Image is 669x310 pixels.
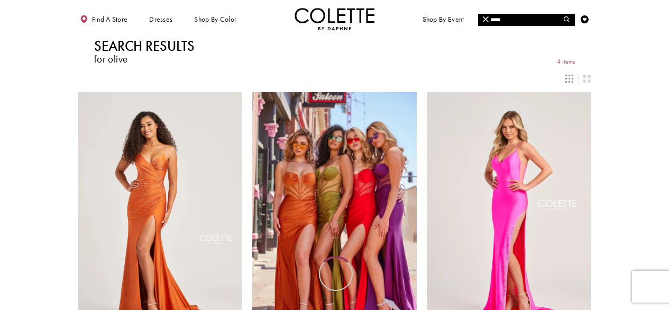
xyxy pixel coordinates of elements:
span: Dresses [149,15,172,23]
h1: Search Results [94,38,195,54]
a: Find a store [78,8,130,30]
a: Visit Home Page [295,8,375,30]
a: Check Wishlist [579,8,591,30]
div: Search form [478,14,575,26]
span: Switch layout to 3 columns [565,75,573,83]
div: Layout Controls [73,70,595,87]
span: Switch layout to 2 columns [583,75,591,83]
span: Shop by color [193,8,239,30]
a: Toggle search [562,8,574,30]
img: Colette by Daphne [295,8,375,30]
input: Search [478,14,574,26]
button: Submit Search [559,14,575,26]
h3: for olive [94,54,195,65]
a: Meet the designer [484,8,544,30]
span: 4 items [557,58,575,65]
span: Shop By Event [420,8,466,30]
span: Dresses [147,8,175,30]
span: Find a store [92,15,128,23]
button: Close Search [478,14,494,26]
span: Shop by color [194,15,236,23]
span: Shop By Event [423,15,464,23]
